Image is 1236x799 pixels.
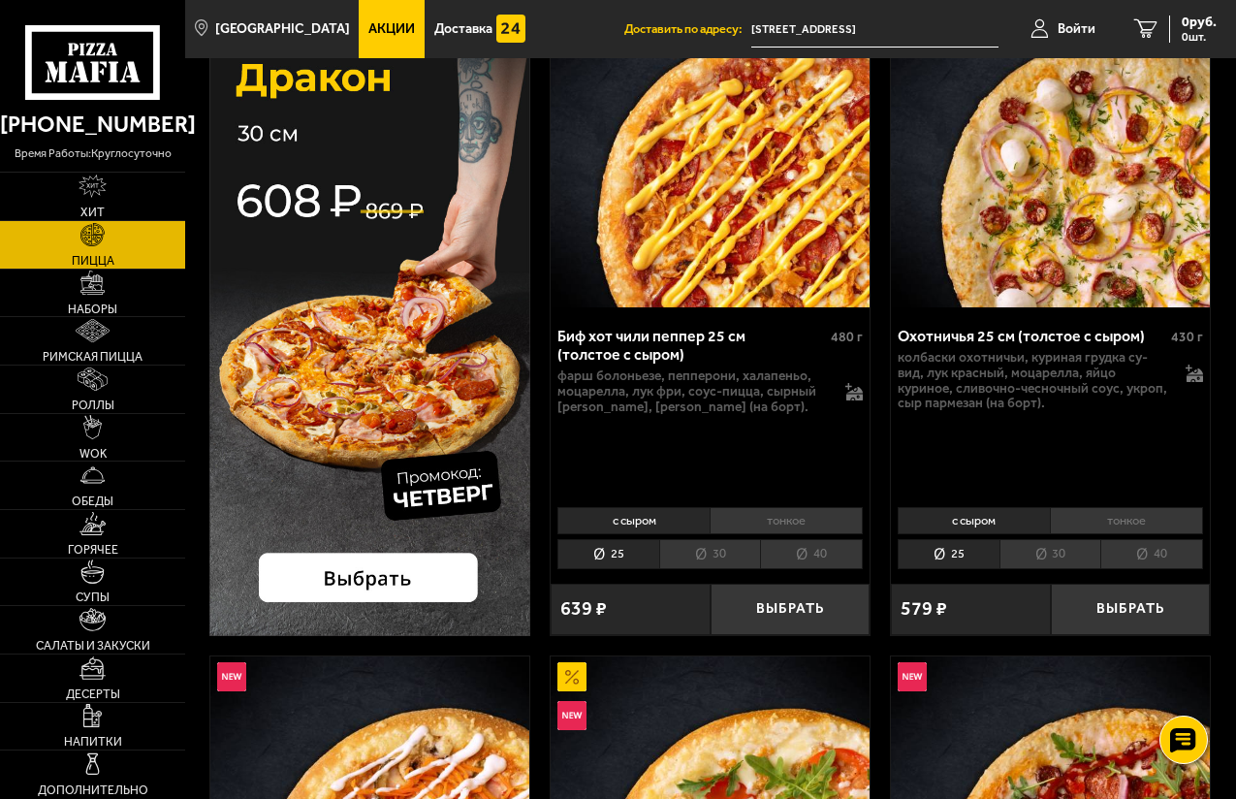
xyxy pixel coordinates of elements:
[1182,31,1217,43] span: 0 шт.
[1182,16,1217,29] span: 0 руб.
[557,662,586,691] img: Акционный
[72,255,114,267] span: Пицца
[79,448,107,460] span: WOK
[1051,584,1211,635] button: Выбрать
[38,784,148,796] span: Дополнительно
[434,22,492,36] span: Доставка
[80,207,105,218] span: Хит
[368,22,415,36] span: Акции
[659,539,761,569] li: 30
[898,350,1173,412] p: колбаски охотничьи, куриная грудка су-вид, лук красный, моцарелла, яйцо куриное, сливочно-чесночн...
[217,662,246,691] img: Новинка
[72,495,113,507] span: Обеды
[72,399,114,411] span: Роллы
[751,12,998,48] input: Ваш адрес доставки
[999,539,1101,569] li: 30
[557,368,833,415] p: фарш болоньезе, пепперони, халапеньо, моцарелла, лук фри, соус-пицца, сырный [PERSON_NAME], [PERS...
[898,539,999,569] li: 25
[901,599,947,619] span: 579 ₽
[1100,539,1203,569] li: 40
[760,539,863,569] li: 40
[898,327,1166,345] div: Охотничья 25 см (толстое с сыром)
[64,736,122,748] span: Напитки
[898,507,1050,534] li: с сыром
[68,544,118,556] span: Горячее
[557,507,710,534] li: с сыром
[36,640,150,652] span: Салаты и закуски
[710,507,863,534] li: тонкое
[43,351,143,363] span: Римская пицца
[557,539,659,569] li: 25
[557,327,826,364] div: Биф хот чили пеппер 25 см (толстое с сыром)
[66,688,120,700] span: Десерты
[557,701,586,730] img: Новинка
[831,329,863,345] span: 480 г
[560,599,607,619] span: 639 ₽
[68,304,117,315] span: Наборы
[496,15,525,44] img: 15daf4d41897b9f0e9f617042186c801.svg
[624,23,751,36] span: Доставить по адресу:
[898,662,927,691] img: Новинка
[76,591,110,603] span: Супы
[1050,507,1203,534] li: тонкое
[711,584,871,635] button: Выбрать
[215,22,350,36] span: [GEOGRAPHIC_DATA]
[1171,329,1203,345] span: 430 г
[1058,22,1095,36] span: Войти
